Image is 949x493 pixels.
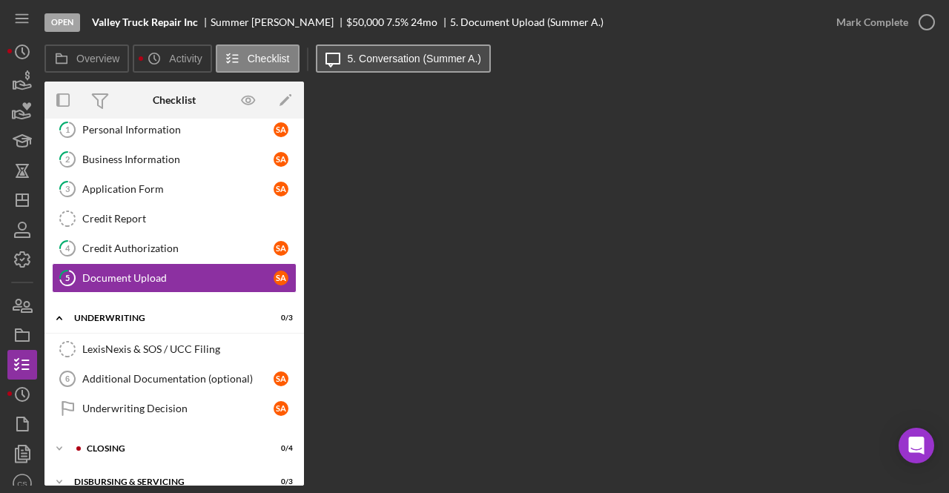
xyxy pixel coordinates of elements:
[65,184,70,193] tspan: 3
[87,444,256,453] div: Closing
[274,241,288,256] div: S A
[82,403,274,414] div: Underwriting Decision
[211,16,346,28] div: Summer [PERSON_NAME]
[216,44,300,73] button: Checklist
[316,44,492,73] button: 5. Conversation (Summer A.)
[44,44,129,73] button: Overview
[266,477,293,486] div: 0 / 3
[266,444,293,453] div: 0 / 4
[76,53,119,64] label: Overview
[346,16,384,28] span: $50,000
[82,343,296,355] div: LexisNexis & SOS / UCC Filing
[65,125,70,134] tspan: 1
[52,174,297,204] a: 3Application FormSA
[52,115,297,145] a: 1Personal InformationSA
[899,428,934,463] div: Open Intercom Messenger
[411,16,437,28] div: 24 mo
[82,153,274,165] div: Business Information
[133,44,211,73] button: Activity
[44,13,80,32] div: Open
[82,373,274,385] div: Additional Documentation (optional)
[65,243,70,253] tspan: 4
[821,7,942,37] button: Mark Complete
[450,16,604,28] div: 5. Document Upload (Summer A.)
[82,183,274,195] div: Application Form
[65,374,70,383] tspan: 6
[74,314,256,322] div: Underwriting
[17,480,27,488] text: CS
[169,53,202,64] label: Activity
[386,16,409,28] div: 7.5 %
[274,122,288,137] div: S A
[274,401,288,416] div: S A
[82,272,274,284] div: Document Upload
[348,53,482,64] label: 5. Conversation (Summer A.)
[82,124,274,136] div: Personal Information
[52,145,297,174] a: 2Business InformationSA
[153,94,196,106] div: Checklist
[836,7,908,37] div: Mark Complete
[248,53,290,64] label: Checklist
[82,213,296,225] div: Credit Report
[74,477,256,486] div: Disbursing & Servicing
[274,182,288,196] div: S A
[65,273,70,282] tspan: 5
[274,271,288,285] div: S A
[82,242,274,254] div: Credit Authorization
[52,234,297,263] a: 4Credit AuthorizationSA
[52,204,297,234] a: Credit Report
[52,263,297,293] a: 5Document UploadSA
[52,334,297,364] a: LexisNexis & SOS / UCC Filing
[92,16,198,28] b: Valley Truck Repair Inc
[65,154,70,164] tspan: 2
[52,364,297,394] a: 6Additional Documentation (optional)SA
[52,394,297,423] a: Underwriting DecisionSA
[274,152,288,167] div: S A
[274,371,288,386] div: S A
[266,314,293,322] div: 0 / 3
